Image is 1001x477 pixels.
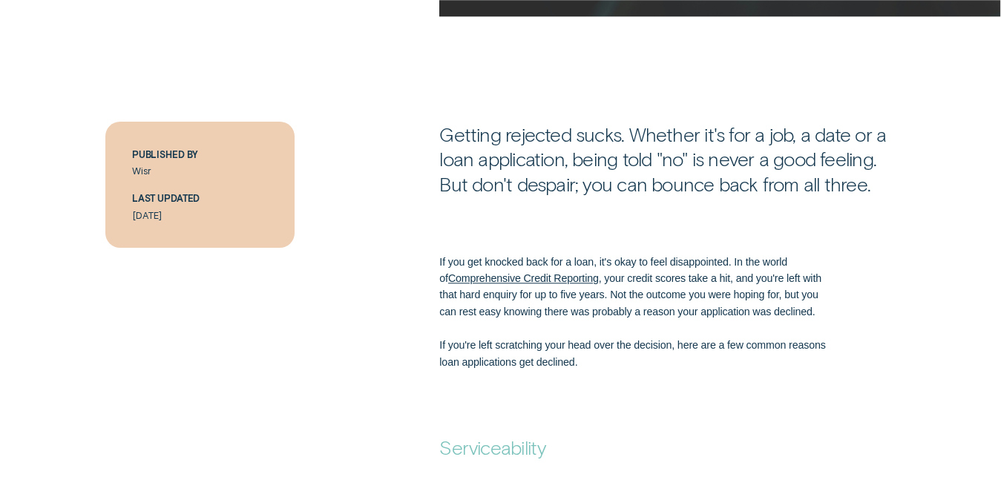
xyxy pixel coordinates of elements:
strong: Serviceability [439,435,545,458]
p: If you're left scratching your head over the decision, here are a few common reasons loan applica... [439,337,828,369]
p: [DATE] [132,210,268,222]
a: Wisr [132,165,152,177]
h5: Last Updated [132,192,268,205]
p: Getting rejected sucks. Whether it's for a job, a date or a loan application, being told "no" is ... [439,122,895,196]
a: Comprehensive Credit Reporting [448,272,599,284]
h5: Published By [132,148,268,161]
p: If you get knocked back for a loan, it's okay to feel disappointed. In the world of , your credit... [439,254,828,320]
